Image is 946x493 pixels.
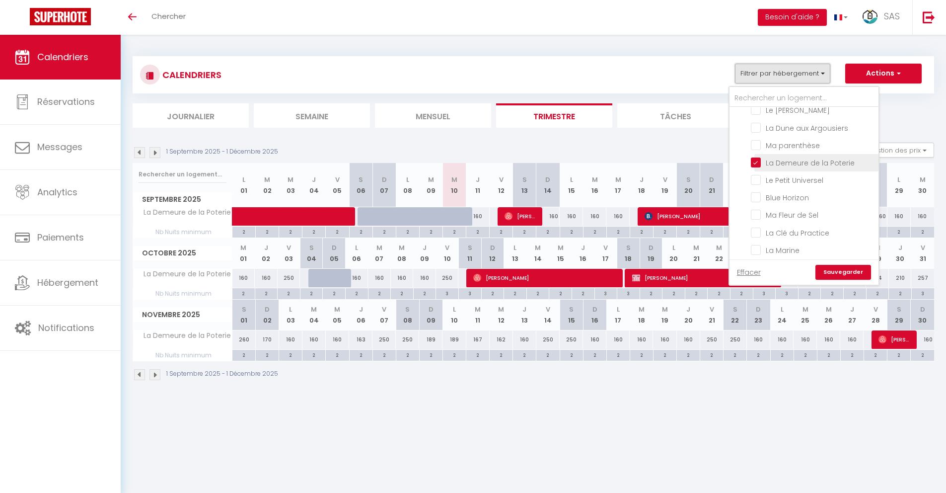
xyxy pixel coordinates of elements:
[232,300,256,330] th: 01
[323,238,346,268] th: 05
[413,269,436,287] div: 160
[632,268,783,287] span: [PERSON_NAME]
[133,308,232,322] span: Novembre 2025
[873,305,878,314] abbr: V
[766,246,800,255] span: La Marine
[376,243,382,252] abbr: M
[884,10,900,22] span: SAS
[878,330,910,349] span: [PERSON_NAME]
[802,305,808,314] abbr: M
[38,322,94,334] span: Notifications
[569,305,574,314] abbr: S
[442,163,466,207] th: 10
[359,175,363,184] abbr: S
[429,305,434,314] abbr: D
[663,175,667,184] abbr: V
[451,175,457,184] abbr: M
[135,207,233,218] span: La Demeure de la Poterie
[756,305,761,314] abbr: D
[300,238,323,268] th: 04
[37,95,95,108] span: Réservations
[232,227,255,236] div: 2
[289,305,292,314] abbr: L
[466,207,490,226] div: 160
[436,288,458,298] div: 3
[232,330,256,349] div: 260
[815,265,871,280] a: Sauvegarder
[264,243,268,252] abbr: J
[911,300,934,330] th: 30
[560,300,583,330] th: 15
[747,330,770,349] div: 160
[278,288,300,298] div: 2
[595,288,617,298] div: 3
[889,269,912,287] div: 210
[606,163,630,207] th: 17
[640,288,662,298] div: 2
[419,163,442,207] th: 09
[37,186,77,198] span: Analytics
[737,267,761,278] a: Effacer
[232,269,255,287] div: 160
[662,305,668,314] abbr: M
[335,175,340,184] abbr: V
[911,269,934,287] div: 257
[256,300,279,330] th: 02
[570,175,573,184] abbr: L
[345,269,368,287] div: 160
[920,305,925,314] abbr: D
[583,300,606,330] th: 16
[603,243,608,252] abbr: V
[522,305,526,314] abbr: J
[499,175,504,184] abbr: V
[545,175,550,184] abbr: D
[349,300,372,330] th: 06
[475,305,481,314] abbr: M
[468,243,472,252] abbr: S
[37,231,84,244] span: Paiements
[912,288,934,298] div: 3
[700,227,723,236] div: 2
[860,143,934,158] button: Gestion des prix
[592,305,597,314] abbr: D
[729,89,878,107] input: Rechercher un logement...
[391,238,414,268] th: 08
[911,163,934,207] th: 30
[481,238,504,268] th: 12
[654,227,676,236] div: 2
[672,243,675,252] abbr: L
[889,288,911,298] div: 2
[864,300,887,330] th: 28
[334,305,340,314] abbr: M
[37,51,88,63] span: Calendriers
[606,207,630,226] div: 160
[391,269,414,287] div: 160
[677,330,700,349] div: 160
[708,238,730,268] th: 22
[498,305,504,314] abbr: M
[232,163,256,207] th: 01
[766,123,848,133] span: La Dune aux Argousiers
[311,305,317,314] abbr: M
[513,163,536,207] th: 13
[37,276,98,289] span: Hébergement
[794,300,817,330] th: 25
[346,288,368,298] div: 2
[581,243,585,252] abbr: J
[592,175,598,184] abbr: M
[413,238,436,268] th: 09
[700,300,724,330] th: 21
[677,163,700,207] th: 20
[419,330,442,349] div: 189
[436,238,459,268] th: 10
[724,227,746,236] div: 2
[776,288,798,298] div: 3
[887,227,910,236] div: 2
[513,300,536,330] th: 13
[279,330,302,349] div: 160
[781,305,784,314] abbr: L
[640,238,662,268] th: 19
[505,207,536,226] span: [PERSON_NAME]
[133,288,232,299] span: Nb Nuits minimum
[700,163,724,207] th: 21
